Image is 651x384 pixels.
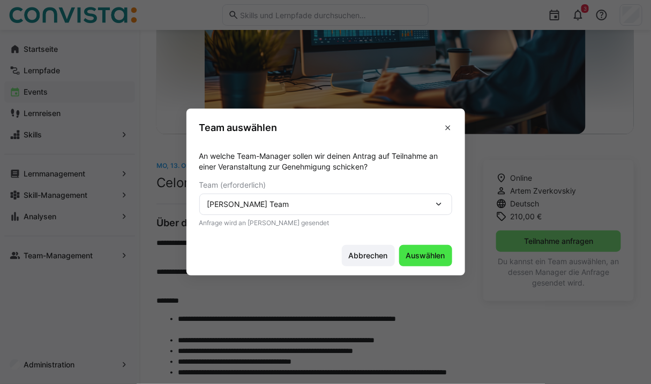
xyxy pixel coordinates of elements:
span: Abbrechen [347,250,390,261]
span: Anfrage wird an [PERSON_NAME] gesendet [199,219,330,227]
button: Auswählen [399,245,452,266]
p: An welche Team-Manager sollen wir deinen Antrag auf Teilnahme an einer Veranstaltung zur Genehmig... [199,151,452,172]
span: [PERSON_NAME] Team [207,199,289,209]
span: Team (erforderlich) [199,181,266,189]
span: Auswählen [405,250,447,261]
h3: Team auswählen [199,121,278,134]
button: Abbrechen [342,245,395,266]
